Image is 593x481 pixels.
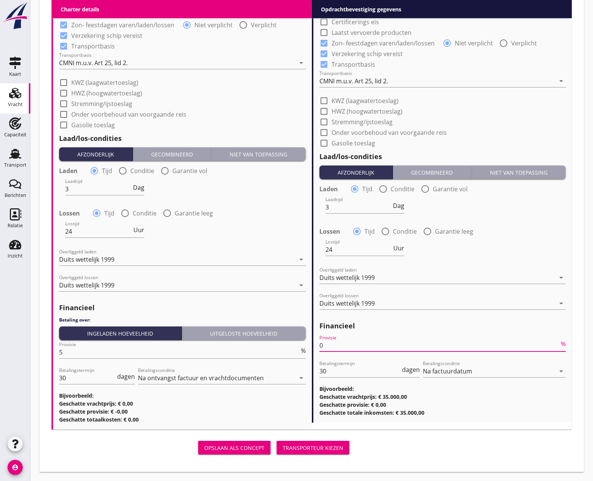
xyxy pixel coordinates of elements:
label: Zon- feestdagen varen/laden/lossen [332,39,435,47]
label: Transportbasis [332,61,375,68]
h2: Laad/los-condities [59,133,306,144]
div: Uitgeloste hoeveelheid [185,330,303,337]
h2: Financieel [319,321,566,331]
div: Gecombineerd [396,169,468,176]
button: Gecombineerd [133,147,212,161]
label: Transportbasis [71,42,115,50]
strong: Laden [59,167,78,175]
label: Laadruimvloer eis [332,8,383,15]
label: Verplicht [251,21,277,29]
i: arrow_drop_down [297,373,306,383]
input: Lostijd [325,244,392,256]
div: CMNI m.u.v. Art 25, lid 2. [59,59,128,66]
label: Tijd [365,228,375,235]
div: Afzonderlijk [62,150,130,158]
h3: Geschatte vrachtprijs: € 35.000,00 [319,393,566,401]
img: logo-small.a267ee39.svg [2,2,29,30]
button: Afzonderlijk [319,166,393,179]
div: Duits wettelijk 1999 [319,300,375,307]
input: Provisie [59,346,299,358]
label: Tijd [102,167,112,175]
h3: Geschatte provisie: € 0,00 [319,401,566,409]
div: Transporteur kiezen [283,444,343,452]
label: Conditie [130,167,154,175]
div: Duits wettelijk 1999 [59,282,114,289]
label: KWZ (laagwatertoeslag) [332,97,399,105]
div: Duits wettelijk 1999 [319,274,375,281]
div: Inzicht [8,253,23,258]
h4: Betaling over: [59,317,306,323]
div: % [299,348,306,354]
label: Garantie leeg [435,228,473,235]
label: Laatst vervoerde producten [332,29,412,36]
div: Kaart [9,72,21,77]
label: Garantie vol [433,185,468,193]
label: HWZ (hoogwatertoeslag) [332,108,402,115]
button: Afzonderlijk [59,147,133,161]
i: arrow_drop_down [557,77,566,86]
strong: Laden [319,185,338,193]
i: account_circle [8,460,23,475]
i: arrow_drop_down [297,58,306,67]
label: Zon- feestdagen varen/laden/lossen [71,21,174,29]
div: Capaciteit [4,132,27,137]
span: Uur [393,245,404,251]
label: Verplicht [511,39,537,47]
button: Uitgeloste hoeveelheid [182,326,306,340]
div: Afzonderlijk [322,169,390,176]
div: Transport [4,162,27,167]
div: Na factuurdatum [423,368,472,375]
h3: Geschatte totale inkomsten: € 35.000,00 [319,409,566,417]
i: arrow_drop_down [557,299,566,308]
input: Laadtijd [325,201,392,213]
h2: Laad/los-condities [319,151,566,162]
h3: Geschatte totaalkosten: € 0,00 [59,415,306,423]
div: Relatie [8,223,23,228]
label: Conditie [393,228,417,235]
i: arrow_drop_down [297,255,306,264]
i: arrow_drop_down [557,273,566,282]
div: Niet van toepassing [475,169,563,176]
input: Provisie [319,339,560,351]
span: Dag [393,203,404,209]
button: Niet van toepassing [472,166,566,179]
label: Verzekering schip vereist [71,32,142,39]
span: Uur [133,227,144,233]
label: Laatst vervoerde producten [71,11,151,18]
button: Opslaan als concept [198,441,271,454]
label: Conditie [391,185,415,193]
div: CMNI m.u.v. Art 25, lid 2. [319,78,388,84]
label: Onder voorbehoud van voorgaande reis [71,111,186,118]
label: Niet verplicht [194,21,233,29]
input: Betalingstermijn [319,365,401,377]
label: Garantie vol [172,167,207,175]
div: Gecombineerd [136,150,208,158]
div: Niet van toepassing [214,150,303,158]
button: Gecombineerd [393,166,472,179]
div: Ingeladen hoeveelheid [62,330,178,337]
h3: Bijvoorbeeld: [319,385,566,393]
label: Stremming/ijstoeslag [332,118,393,126]
div: Duits wettelijk 1999 [59,256,114,263]
div: % [559,341,566,347]
button: Transporteur kiezen [277,441,349,454]
div: dagen [401,367,420,373]
label: Tijd [104,209,114,217]
button: Niet van toepassing [211,147,306,161]
label: Niet verplicht [455,39,493,47]
h3: Geschatte vrachtprijs: € 0,00 [59,400,306,408]
input: Lostijd [65,225,132,237]
label: Conditie [133,209,156,217]
label: Certificerings eis [332,18,379,26]
label: HWZ (hoogwatertoeslag) [71,89,142,97]
span: Dag [133,184,144,191]
div: Vracht [8,102,23,107]
h3: Bijvoorbeeld: [59,392,306,400]
strong: Lossen [59,209,80,217]
div: Berichten [5,193,26,198]
div: Na ontvangst factuur en vrachtdocumenten [138,375,264,381]
label: Stremming/ijstoeslag [71,100,132,108]
h3: Geschatte provisie: € -0,00 [59,408,306,415]
input: Laadtijd [65,183,131,195]
label: Garantie leeg [175,209,213,217]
